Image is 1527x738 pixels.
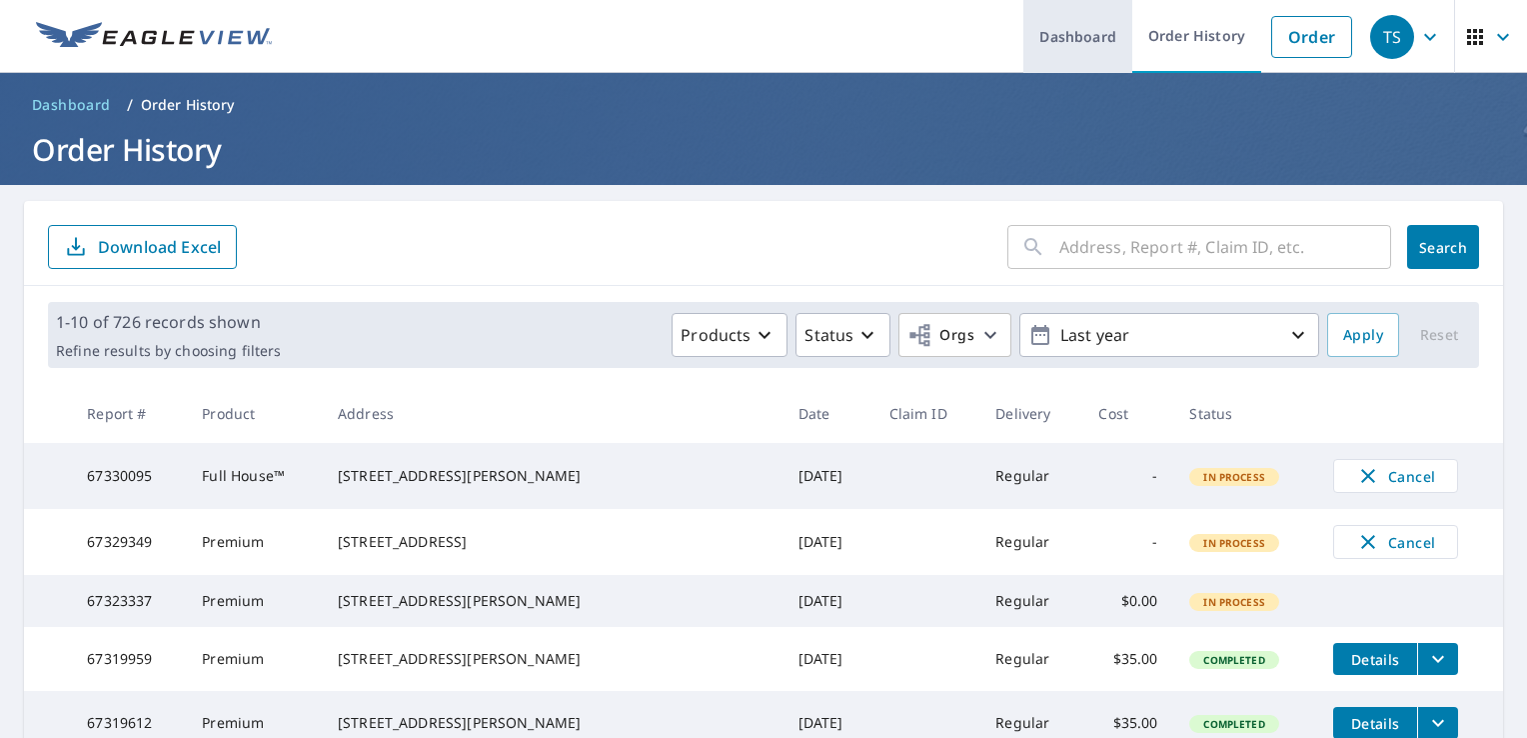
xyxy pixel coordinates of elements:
[979,443,1082,509] td: Regular
[1333,459,1458,493] button: Cancel
[873,384,980,443] th: Claim ID
[1343,323,1383,348] span: Apply
[782,443,873,509] td: [DATE]
[1191,595,1277,609] span: In Process
[1082,443,1173,509] td: -
[24,129,1503,170] h1: Order History
[1082,384,1173,443] th: Cost
[782,575,873,627] td: [DATE]
[907,323,974,348] span: Orgs
[1354,530,1437,554] span: Cancel
[1333,525,1458,559] button: Cancel
[36,22,272,52] img: EV Logo
[186,627,322,691] td: Premium
[1059,219,1391,275] input: Address, Report #, Claim ID, etc.
[338,649,766,669] div: [STREET_ADDRESS][PERSON_NAME]
[1191,470,1277,484] span: In Process
[1354,464,1437,488] span: Cancel
[795,313,890,357] button: Status
[1191,536,1277,550] span: In Process
[98,236,221,258] p: Download Excel
[1173,384,1317,443] th: Status
[898,313,1011,357] button: Orgs
[56,342,281,360] p: Refine results by choosing filters
[1407,225,1479,269] button: Search
[979,627,1082,691] td: Regular
[979,509,1082,575] td: Regular
[56,310,281,334] p: 1-10 of 726 records shown
[71,443,186,509] td: 67330095
[1082,627,1173,691] td: $35.00
[71,509,186,575] td: 67329349
[186,443,322,509] td: Full House™
[1370,15,1414,59] div: TS
[979,384,1082,443] th: Delivery
[1327,313,1399,357] button: Apply
[71,627,186,691] td: 67319959
[804,323,853,347] p: Status
[1345,650,1405,669] span: Details
[186,575,322,627] td: Premium
[32,95,111,115] span: Dashboard
[338,466,766,486] div: [STREET_ADDRESS][PERSON_NAME]
[1423,238,1463,257] span: Search
[1082,509,1173,575] td: -
[1333,643,1417,675] button: detailsBtn-67319959
[141,95,235,115] p: Order History
[672,313,787,357] button: Products
[24,89,1503,121] nav: breadcrumb
[338,591,766,611] div: [STREET_ADDRESS][PERSON_NAME]
[979,575,1082,627] td: Regular
[1345,714,1405,733] span: Details
[186,384,322,443] th: Product
[322,384,782,443] th: Address
[186,509,322,575] td: Premium
[338,713,766,733] div: [STREET_ADDRESS][PERSON_NAME]
[782,627,873,691] td: [DATE]
[1271,16,1352,58] a: Order
[681,323,751,347] p: Products
[24,89,119,121] a: Dashboard
[782,509,873,575] td: [DATE]
[1191,653,1276,667] span: Completed
[71,384,186,443] th: Report #
[782,384,873,443] th: Date
[1417,643,1458,675] button: filesDropdownBtn-67319959
[1191,717,1276,731] span: Completed
[48,225,237,269] button: Download Excel
[1052,318,1286,353] p: Last year
[338,532,766,552] div: [STREET_ADDRESS]
[127,93,133,117] li: /
[1082,575,1173,627] td: $0.00
[1019,313,1319,357] button: Last year
[71,575,186,627] td: 67323337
